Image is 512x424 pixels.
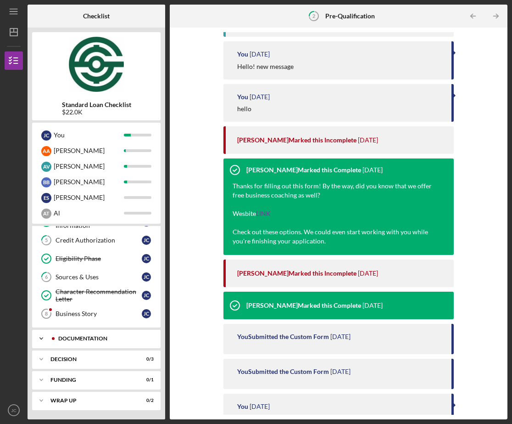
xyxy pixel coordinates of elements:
div: $22.0K [62,108,131,116]
div: Thanks for filling out this form! By the way, did you know that we offer free business coaching a... [233,181,435,200]
a: 6Sources & UsesJC [37,268,156,286]
div: hello [237,105,251,113]
time: 2024-06-26 17:21 [250,403,270,410]
div: B B [41,177,51,187]
text: JC [11,408,17,413]
a: Eligibility PhaseJC [37,249,156,268]
b: Pre-Qualification [325,12,375,20]
tspan: 6 [45,274,48,280]
a: 5Credit AuthorizationJC [37,231,156,249]
div: Hello! new message [237,63,294,70]
a: LINK [256,209,271,217]
div: Character Recommendation Letter [56,288,142,303]
time: 2024-06-26 21:28 [362,166,383,174]
div: Check out these options. We could even start working with you while you're finishing your applica... [233,227,435,246]
time: 2024-06-26 21:26 [358,270,378,277]
div: [PERSON_NAME] [54,158,124,174]
div: E S [41,193,51,203]
time: 2024-06-26 21:08 [362,302,383,309]
tspan: 5 [45,237,48,243]
div: [PERSON_NAME] [54,190,124,205]
time: 2024-06-26 17:23 [330,333,351,340]
div: A A [41,146,51,156]
div: Wesbite [233,209,435,218]
time: 2024-07-17 15:16 [250,51,270,58]
div: You [237,93,248,101]
div: J C [142,272,151,282]
div: Business Story [56,310,142,317]
div: Wrap up [50,398,131,403]
div: J C [142,236,151,245]
div: Al [54,205,124,221]
div: Credit Authorization [56,237,142,244]
div: J C [142,254,151,263]
tspan: 8 [45,311,48,317]
img: Product logo [32,37,161,92]
div: [PERSON_NAME] Marked this Complete [246,166,361,174]
tspan: 2 [312,13,315,19]
div: A V [41,162,51,172]
div: [PERSON_NAME] [54,143,124,158]
div: Documentation [58,336,149,341]
div: J C [142,309,151,318]
div: J C [41,130,51,141]
a: 8Business StoryJC [37,305,156,323]
div: Sources & Uses [56,273,142,281]
div: Decision [50,356,131,362]
div: [PERSON_NAME] Marked this Incomplete [237,136,356,144]
div: 0 / 3 [137,356,154,362]
div: Funding [50,377,131,383]
div: You [54,127,124,143]
button: JC [5,401,23,419]
time: 2024-06-28 22:33 [358,136,378,144]
div: You Submitted the Custom Form [237,368,329,375]
b: Checklist [83,12,110,20]
b: Standard Loan Checklist [62,101,131,108]
div: 0 / 1 [137,377,154,383]
div: You Submitted the Custom Form [237,333,329,340]
div: [PERSON_NAME] [54,174,124,190]
div: [PERSON_NAME] Marked this Incomplete [237,270,356,277]
div: J C [142,291,151,300]
time: 2024-07-12 16:19 [250,93,270,101]
div: [PERSON_NAME] Marked this Complete [246,302,361,309]
a: Character Recommendation LetterJC [37,286,156,305]
time: 2024-06-26 17:21 [330,368,351,375]
div: A T [41,209,51,219]
div: You [237,403,248,410]
div: You [237,51,248,58]
div: Eligibility Phase [56,255,142,262]
div: 0 / 2 [137,398,154,403]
